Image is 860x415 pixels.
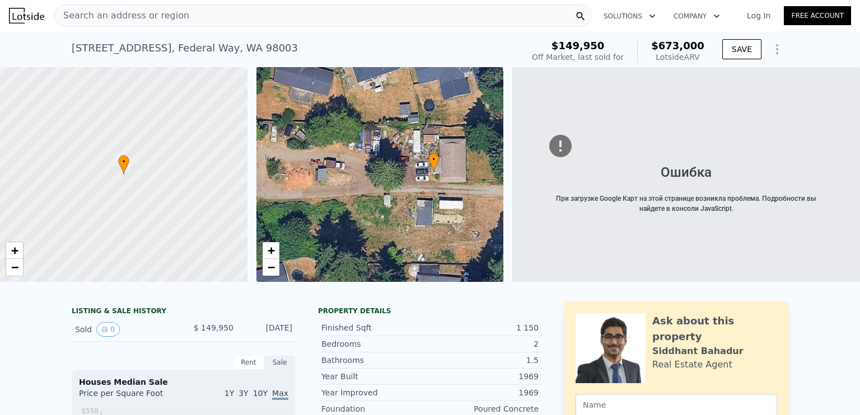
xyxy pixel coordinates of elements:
[595,6,665,26] button: Solutions
[532,51,624,63] div: Off Market, last sold for
[9,8,44,23] img: Lotside
[766,38,788,60] button: Show Options
[428,154,440,164] span: •
[253,389,268,398] span: 10Y
[430,371,539,382] div: 1969
[321,387,430,398] div: Year Improved
[96,322,120,337] button: View historical data
[6,259,23,276] a: Zoom out
[72,306,296,318] div: LISTING & SALE HISTORY
[550,194,822,214] div: При загрузке Google Карт на этой странице возникла проблема. Подробности вы найдете в консоли Jav...
[551,40,605,51] span: $149,950
[651,40,704,51] span: $673,000
[784,6,851,25] a: Free Account
[263,242,279,259] a: Zoom in
[6,242,23,259] a: Zoom in
[118,155,129,175] div: •
[722,39,761,59] button: SAVE
[651,51,704,63] div: Lotside ARV
[430,322,539,333] div: 1 150
[321,322,430,333] div: Finished Sqft
[75,322,175,337] div: Sold
[72,40,298,56] div: [STREET_ADDRESS] , Federal Way , WA 98003
[430,403,539,414] div: Poured Concrete
[321,371,430,382] div: Year Built
[321,338,430,350] div: Bedrooms
[11,243,18,257] span: +
[194,323,233,332] span: $ 149,950
[321,403,430,414] div: Foundation
[118,157,129,167] span: •
[321,355,430,366] div: Bathrooms
[79,388,184,405] div: Price per Square Foot
[263,259,279,276] a: Zoom out
[733,10,784,21] a: Log In
[430,338,539,350] div: 2
[430,387,539,398] div: 1969
[652,345,744,358] div: Siddhant Bahadur
[652,313,777,345] div: Ask about this property
[225,389,234,398] span: 1Y
[233,355,264,370] div: Rent
[81,407,99,415] tspan: $558
[239,389,248,398] span: 3Y
[652,358,732,371] div: Real Estate Agent
[428,153,440,172] div: •
[264,355,296,370] div: Sale
[665,6,729,26] button: Company
[318,306,542,315] div: Property details
[242,322,292,337] div: [DATE]
[272,389,288,400] span: Max
[11,260,18,274] span: −
[267,260,274,274] span: −
[430,355,539,366] div: 1.5
[54,9,189,22] span: Search an address or region
[267,243,274,257] span: +
[550,162,822,182] div: Ошибка
[79,376,288,388] div: Houses Median Sale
